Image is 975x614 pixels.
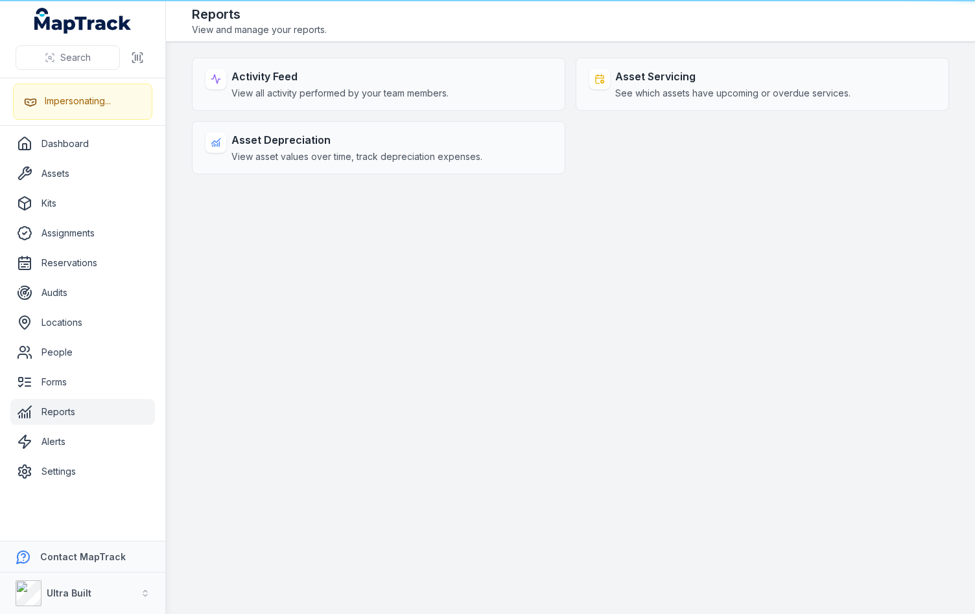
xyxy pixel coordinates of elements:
span: View asset values over time, track depreciation expenses. [231,150,482,163]
a: Assets [10,161,155,187]
a: Asset DepreciationView asset values over time, track depreciation expenses. [192,121,565,174]
span: View all activity performed by your team members. [231,87,449,100]
span: Search [60,51,91,64]
strong: Activity Feed [231,69,449,84]
a: Assignments [10,220,155,246]
a: Kits [10,190,155,216]
a: Locations [10,310,155,335]
span: See which assets have upcoming or overdue services. [615,87,851,100]
strong: Contact MapTrack [40,551,126,562]
a: Activity FeedView all activity performed by your team members. [192,58,565,111]
a: Asset ServicingSee which assets have upcoming or overdue services. [576,58,949,111]
button: Search [16,45,120,70]
div: Impersonating... [45,95,111,108]
a: Dashboard [10,131,155,157]
a: Reservations [10,250,155,276]
strong: Ultra Built [47,587,91,598]
a: Reports [10,399,155,425]
a: Alerts [10,429,155,455]
a: People [10,339,155,365]
a: Settings [10,459,155,484]
strong: Asset Depreciation [231,132,482,148]
span: View and manage your reports. [192,23,327,36]
a: Audits [10,280,155,306]
a: Forms [10,369,155,395]
h2: Reports [192,5,327,23]
a: MapTrack [34,8,132,34]
strong: Asset Servicing [615,69,851,84]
